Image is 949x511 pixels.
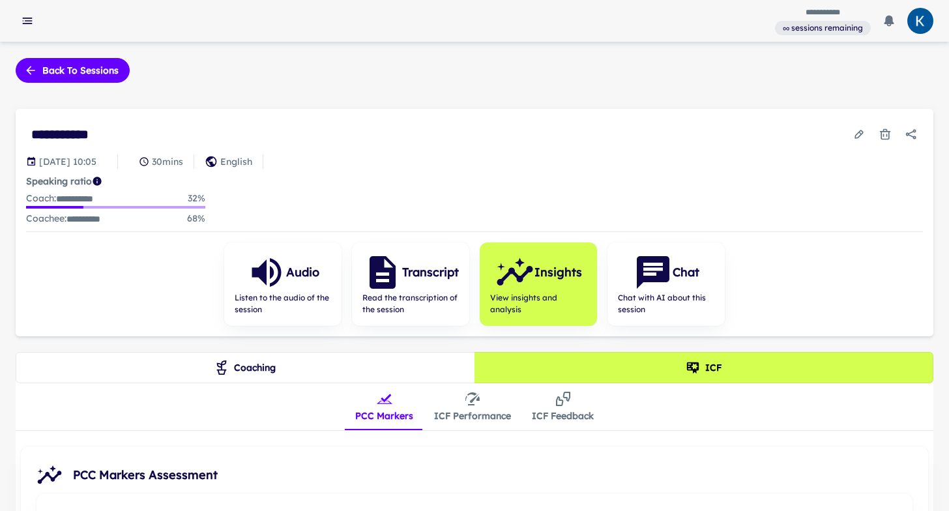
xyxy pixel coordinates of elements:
a: You have unlimited sessions available. [775,20,871,36]
button: Coaching [16,352,475,383]
span: Listen to the audio of the session [235,292,331,315]
button: Delete session [873,123,897,146]
button: PCC Markers [345,383,424,430]
p: 68 % [187,211,205,226]
div: theme selection [16,352,933,383]
h6: Insights [534,263,582,282]
strong: Speaking ratio [26,175,92,187]
span: ∞ sessions remaining [778,22,868,34]
h6: Chat [673,263,699,282]
span: You have unlimited sessions available. [775,21,871,34]
button: ChatChat with AI about this session [607,242,725,326]
svg: Coach/coachee ideal ratio of speaking is roughly 20:80. Mentor/mentee ideal ratio of speaking is ... [92,176,102,186]
button: InsightsView insights and analysis [480,242,597,326]
span: Read the transcription of the session [362,292,459,315]
button: AudioListen to the audio of the session [224,242,342,326]
p: 30 mins [152,154,183,169]
button: ICF [474,352,934,383]
button: Back to sessions [16,58,130,83]
span: Chat with AI about this session [618,292,714,315]
p: Coachee : [26,211,100,226]
h6: Audio [286,263,319,282]
button: Share session [899,123,923,146]
p: Coach : [26,191,93,206]
p: 32 % [188,191,205,206]
button: Edit session [847,123,871,146]
p: Session date [39,154,96,169]
h6: Transcript [402,263,459,282]
button: ICF Performance [424,383,521,430]
p: English [220,154,252,169]
div: insights tabs [345,383,604,430]
img: photoURL [907,8,933,34]
span: View insights and analysis [490,292,587,315]
button: ICF Feedback [521,383,604,430]
button: TranscriptRead the transcription of the session [352,242,469,326]
span: PCC Markers Assessment [73,466,918,484]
